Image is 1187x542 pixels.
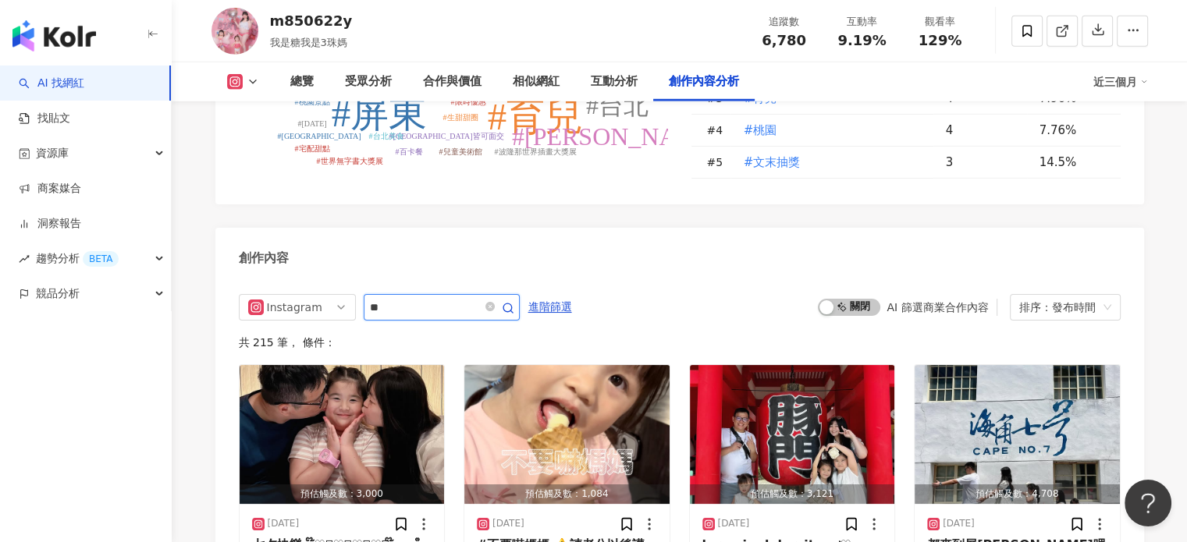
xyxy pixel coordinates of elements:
div: [DATE] [943,517,975,530]
span: 我是糖我是3珠媽 [270,37,347,48]
tspan: #兒童美術館 [439,147,482,156]
span: #桃園 [744,122,777,139]
button: 預估觸及數：3,000 [240,365,445,504]
tspan: #育兒 [487,95,583,138]
div: 相似網紅 [513,73,560,91]
tspan: #[GEOGRAPHIC_DATA]皆可面交 [389,132,503,140]
span: close-circle [485,299,495,314]
div: 合作與價值 [423,73,482,91]
div: m850622y [270,11,353,30]
img: post-image [915,365,1120,504]
div: Instagram [267,295,318,320]
div: 4 [946,122,1027,139]
div: 共 215 筆 ， 條件： [239,336,1121,349]
span: #文末抽獎 [744,154,801,171]
img: post-image [240,365,445,504]
img: KOL Avatar [211,8,258,55]
div: 預估觸及數：1,084 [464,484,670,504]
tspan: #生甜甜圈 [442,113,478,122]
tspan: #百卡餐 [395,147,422,156]
div: AI 篩選商業合作內容 [887,301,988,314]
button: 預估觸及數：4,708 [915,365,1120,504]
tspan: #波隆那世界插畫大獎展 [494,147,576,156]
span: 進階篩選 [528,295,572,320]
td: 7.76% [1027,115,1121,147]
span: 資源庫 [36,136,69,171]
span: 趨勢分析 [36,241,119,276]
a: searchAI 找網紅 [19,76,84,91]
tspan: #桃園景點 [294,97,329,106]
button: 預估觸及數：3,121 [690,365,895,504]
div: [DATE] [268,517,300,530]
td: 14.5% [1027,147,1121,179]
img: post-image [464,365,670,504]
tspan: #台北 [586,91,649,119]
div: 排序：發布時間 [1019,295,1097,320]
img: post-image [690,365,895,504]
tspan: #世界無字書大獎展 [316,157,382,165]
tspan: #屏東 [331,92,427,135]
div: 預估觸及數：3,000 [240,484,445,504]
button: 預估觸及數：1,084 [464,365,670,504]
div: 3 [946,154,1027,171]
span: 6,780 [762,32,806,48]
div: BETA [83,251,119,267]
div: 觀看率 [911,14,970,30]
div: 預估觸及數：3,121 [690,484,895,504]
iframe: Help Scout Beacon - Open [1125,480,1171,526]
div: 總覽 [290,73,314,91]
div: 14.5% [1040,154,1105,171]
tspan: #[PERSON_NAME] [511,122,722,151]
a: 商案媒合 [19,181,81,197]
div: 創作內容 [239,250,289,267]
div: 追蹤數 [755,14,814,30]
tspan: #[GEOGRAPHIC_DATA] [277,132,361,140]
button: 進階篩選 [528,294,573,319]
span: 129% [919,33,962,48]
td: #文末抽獎 [730,147,933,179]
div: 互動率 [833,14,892,30]
div: 7.76% [1040,122,1105,139]
button: #桃園 [743,115,778,146]
tspan: #[DATE] [297,119,326,128]
div: 近三個月 [1093,69,1148,94]
img: logo [12,20,96,51]
span: 競品分析 [36,276,80,311]
div: # 4 [707,122,730,139]
button: #文末抽獎 [743,147,801,178]
div: [DATE] [718,517,750,530]
tspan: #台北美食 [368,132,403,140]
div: 受眾分析 [345,73,392,91]
div: # 5 [707,154,730,171]
div: 預估觸及數：4,708 [915,484,1120,504]
a: 找貼文 [19,111,70,126]
tspan: #限時優惠 [450,97,485,106]
div: [DATE] [492,517,524,530]
span: close-circle [485,302,495,311]
span: rise [19,253,30,264]
div: 互動分析 [591,73,638,91]
div: 創作內容分析 [669,73,739,91]
td: #桃園 [730,115,933,147]
span: 9.19% [837,33,886,48]
a: 洞察報告 [19,216,81,232]
tspan: #宅配甜點 [294,144,329,153]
